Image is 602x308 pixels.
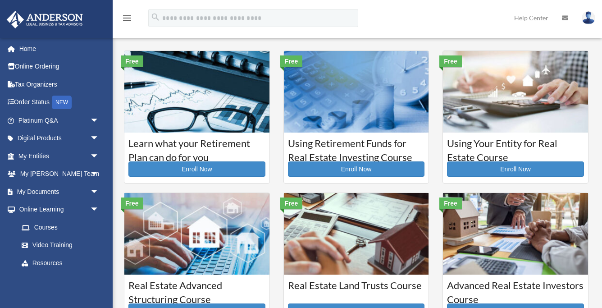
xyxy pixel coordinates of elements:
[6,58,113,76] a: Online Ordering
[90,165,108,184] span: arrow_drop_down
[447,137,584,159] h3: Using Your Entity for Real Estate Course
[90,147,108,165] span: arrow_drop_down
[90,183,108,201] span: arrow_drop_down
[121,198,143,209] div: Free
[128,161,265,177] a: Enroll Now
[280,55,303,67] div: Free
[90,111,108,130] span: arrow_drop_down
[447,279,584,301] h3: Advanced Real Estate Investors Course
[90,272,108,290] span: arrow_drop_down
[13,218,108,236] a: Courses
[121,55,143,67] div: Free
[6,183,113,201] a: My Documentsarrow_drop_down
[4,11,86,28] img: Anderson Advisors Platinum Portal
[447,161,584,177] a: Enroll Now
[280,198,303,209] div: Free
[13,254,113,272] a: Resources
[6,93,113,112] a: Order StatusNEW
[6,272,113,290] a: Billingarrow_drop_down
[6,40,113,58] a: Home
[288,279,425,301] h3: Real Estate Land Trusts Course
[128,137,265,159] h3: Learn what your Retirement Plan can do for you
[128,279,265,301] h3: Real Estate Advanced Structuring Course
[439,55,462,67] div: Free
[582,11,595,24] img: User Pic
[150,12,160,22] i: search
[13,236,113,254] a: Video Training
[6,147,113,165] a: My Entitiesarrow_drop_down
[52,96,72,109] div: NEW
[6,129,113,147] a: Digital Productsarrow_drop_down
[439,198,462,209] div: Free
[122,16,132,23] a: menu
[6,75,113,93] a: Tax Organizers
[288,137,425,159] h3: Using Retirement Funds for Real Estate Investing Course
[6,165,113,183] a: My [PERSON_NAME] Teamarrow_drop_down
[288,161,425,177] a: Enroll Now
[90,129,108,148] span: arrow_drop_down
[90,201,108,219] span: arrow_drop_down
[122,13,132,23] i: menu
[6,111,113,129] a: Platinum Q&Aarrow_drop_down
[6,201,113,219] a: Online Learningarrow_drop_down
